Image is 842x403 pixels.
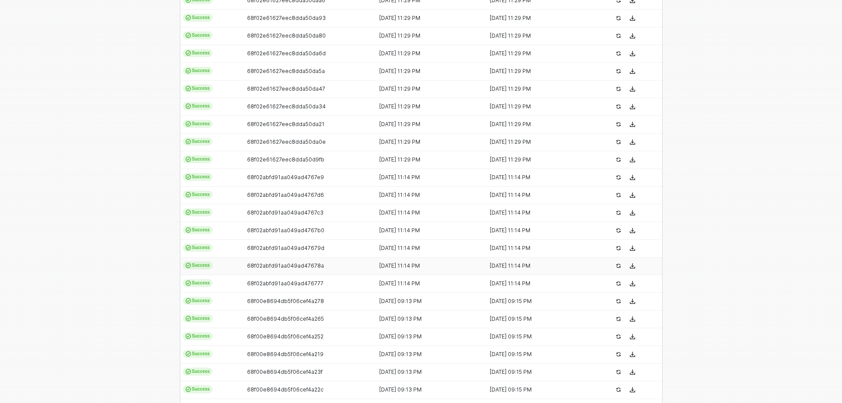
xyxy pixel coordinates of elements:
[375,245,478,252] div: [DATE] 11:14 PM
[485,103,589,110] div: [DATE] 11:29 PM
[616,175,621,180] span: icon-success-page
[183,332,213,340] span: Success
[616,122,621,127] span: icon-success-page
[183,226,213,234] span: Success
[630,69,635,74] span: icon-download
[375,121,478,128] div: [DATE] 11:29 PM
[485,315,589,322] div: [DATE] 09:15 PM
[247,333,324,340] span: 68f00e8694db5f06cef4a252
[630,122,635,127] span: icon-download
[485,245,589,252] div: [DATE] 11:14 PM
[375,262,478,269] div: [DATE] 11:14 PM
[616,299,621,304] span: icon-success-page
[186,227,191,233] span: icon-cards
[183,315,213,322] span: Success
[247,386,324,393] span: 68f00e8694db5f06cef4a22c
[485,174,589,181] div: [DATE] 11:14 PM
[186,351,191,357] span: icon-cards
[375,138,478,146] div: [DATE] 11:29 PM
[630,157,635,162] span: icon-download
[186,334,191,339] span: icon-cards
[183,297,213,305] span: Success
[183,155,213,163] span: Success
[186,174,191,180] span: icon-cards
[616,246,621,251] span: icon-success-page
[375,50,478,57] div: [DATE] 11:29 PM
[485,156,589,163] div: [DATE] 11:29 PM
[183,67,213,75] span: Success
[616,263,621,269] span: icon-success-page
[616,192,621,198] span: icon-success-page
[630,210,635,215] span: icon-download
[247,192,324,198] span: 68f02abfd91aa049ad4767d6
[485,85,589,92] div: [DATE] 11:29 PM
[630,246,635,251] span: icon-download
[630,387,635,392] span: icon-download
[186,369,191,374] span: icon-cards
[186,139,191,144] span: icon-cards
[186,86,191,91] span: icon-cards
[186,280,191,286] span: icon-cards
[183,120,213,128] span: Success
[616,369,621,375] span: icon-success-page
[247,368,323,375] span: 68f00e8694db5f06cef4a23f
[186,387,191,392] span: icon-cards
[630,281,635,286] span: icon-download
[485,386,589,393] div: [DATE] 09:15 PM
[485,192,589,199] div: [DATE] 11:14 PM
[630,263,635,269] span: icon-download
[616,210,621,215] span: icon-success-page
[183,49,213,57] span: Success
[375,280,478,287] div: [DATE] 11:14 PM
[485,121,589,128] div: [DATE] 11:29 PM
[183,244,213,252] span: Success
[616,352,621,357] span: icon-success-page
[616,15,621,21] span: icon-success-page
[247,138,326,145] span: 68f02e61627eec8dda50da0e
[630,15,635,21] span: icon-download
[183,385,213,393] span: Success
[485,15,589,22] div: [DATE] 11:29 PM
[485,368,589,376] div: [DATE] 09:15 PM
[485,351,589,358] div: [DATE] 09:15 PM
[247,315,324,322] span: 68f00e8694db5f06cef4a265
[616,334,621,339] span: icon-success-page
[616,51,621,56] span: icon-success-page
[247,298,324,304] span: 68f00e8694db5f06cef4a278
[375,333,478,340] div: [DATE] 09:13 PM
[183,279,213,287] span: Success
[485,227,589,234] div: [DATE] 11:14 PM
[630,334,635,339] span: icon-download
[183,191,213,199] span: Success
[247,15,326,21] span: 68f02e61627eec8dda50da93
[630,369,635,375] span: icon-download
[186,104,191,109] span: icon-cards
[375,298,478,305] div: [DATE] 09:13 PM
[375,103,478,110] div: [DATE] 11:29 PM
[630,192,635,198] span: icon-download
[375,156,478,163] div: [DATE] 11:29 PM
[186,192,191,197] span: icon-cards
[485,262,589,269] div: [DATE] 11:14 PM
[186,15,191,20] span: icon-cards
[616,316,621,322] span: icon-success-page
[186,245,191,250] span: icon-cards
[186,298,191,303] span: icon-cards
[247,245,324,251] span: 68f02abfd91aa049ad47679d
[186,316,191,321] span: icon-cards
[186,263,191,268] span: icon-cards
[485,280,589,287] div: [DATE] 11:14 PM
[630,33,635,38] span: icon-download
[186,157,191,162] span: icon-cards
[186,68,191,73] span: icon-cards
[247,85,325,92] span: 68f02e61627eec8dda50da47
[630,175,635,180] span: icon-download
[616,387,621,392] span: icon-success-page
[247,280,324,287] span: 68f02abfd91aa049ad476777
[630,139,635,145] span: icon-download
[247,351,324,357] span: 68f00e8694db5f06cef4a219
[183,208,213,216] span: Success
[616,69,621,74] span: icon-success-page
[247,156,324,163] span: 68f02e61627eec8dda50d9fb
[375,368,478,376] div: [DATE] 09:13 PM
